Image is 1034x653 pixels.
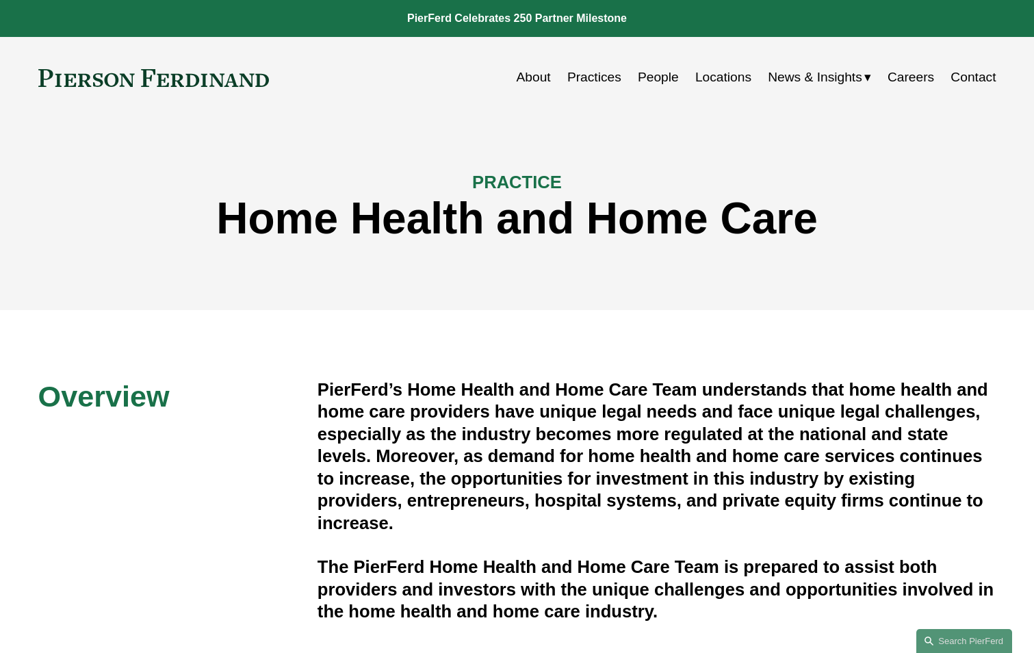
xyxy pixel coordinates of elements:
[768,66,862,90] span: News & Insights
[951,64,996,90] a: Contact
[318,556,996,622] h4: The PierFerd Home Health and Home Care Team is prepared to assist both providers and investors wi...
[517,64,551,90] a: About
[888,64,934,90] a: Careers
[695,64,751,90] a: Locations
[38,380,170,413] span: Overview
[638,64,679,90] a: People
[38,194,996,244] h1: Home Health and Home Care
[567,64,621,90] a: Practices
[916,629,1012,653] a: Search this site
[768,64,871,90] a: folder dropdown
[472,172,562,192] span: PRACTICE
[318,379,996,534] h4: PierFerd’s Home Health and Home Care Team understands that home health and home care providers ha...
